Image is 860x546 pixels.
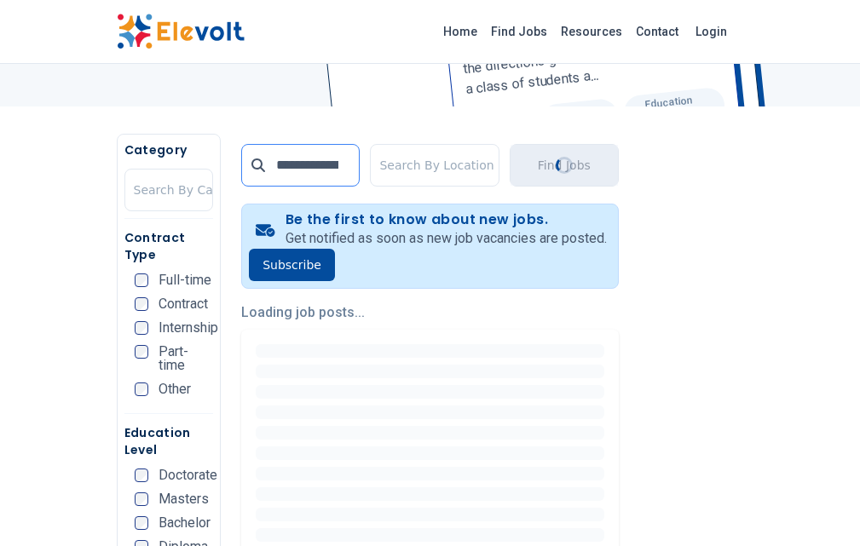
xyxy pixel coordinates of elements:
h5: Category [124,141,214,158]
input: Doctorate [135,468,148,482]
span: Masters [159,492,209,506]
iframe: Chat Widget [775,464,860,546]
span: Internship [159,321,218,335]
a: Find Jobs [484,18,554,45]
input: Other [135,382,148,396]
h5: Education Level [124,424,214,458]
span: Full-time [159,273,211,287]
input: Full-time [135,273,148,287]
button: Find JobsLoading... [510,144,619,187]
span: Bachelor [159,516,211,530]
p: Loading job posts... [241,302,619,323]
h5: Contract Type [124,229,214,263]
span: Part-time [159,345,214,372]
a: Resources [554,18,629,45]
img: Elevolt [117,14,245,49]
span: Contract [159,297,208,311]
input: Internship [135,321,148,335]
input: Bachelor [135,516,148,530]
div: Loading... [553,155,574,176]
span: Other [159,382,191,396]
input: Masters [135,492,148,506]
p: Get notified as soon as new job vacancies are posted. [286,228,607,249]
button: Subscribe [249,249,335,281]
h4: Be the first to know about new jobs. [286,211,607,228]
input: Part-time [135,345,148,359]
a: Contact [629,18,685,45]
a: Login [685,14,737,49]
span: Doctorate [159,468,217,482]
a: Home [436,18,484,45]
input: Contract [135,297,148,311]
